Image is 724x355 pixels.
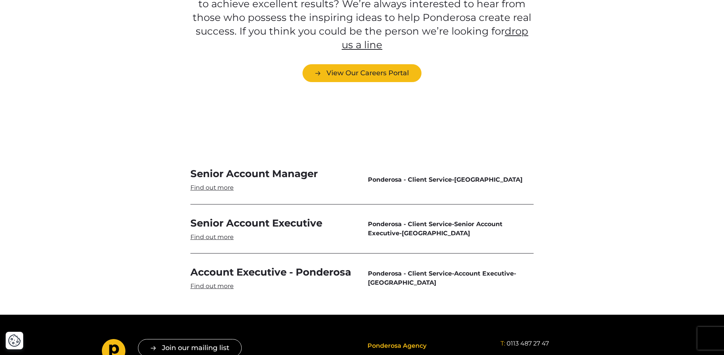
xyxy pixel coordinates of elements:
a: View Our Careers Portal [303,64,421,82]
span: - - [368,220,534,238]
a: Senior Account Manager [190,167,356,192]
span: Ponderosa Agency [368,342,426,349]
span: Ponderosa - Client Service [368,220,452,228]
span: - - [368,269,534,287]
button: Cookie Settings [8,334,21,347]
a: Account Executive - Ponderosa [190,266,356,290]
span: [GEOGRAPHIC_DATA] [402,230,470,237]
a: 0113 487 27 47 [507,339,549,348]
span: [GEOGRAPHIC_DATA] [368,279,436,286]
span: [GEOGRAPHIC_DATA] [454,176,523,183]
span: Ponderosa - Client Service [368,270,452,277]
span: Ponderosa - Client Service [368,176,452,183]
a: Senior Account Executive [190,217,356,241]
span: Account Executive [454,270,514,277]
span: T: [501,340,505,347]
span: - [368,175,534,184]
img: Revisit consent button [8,334,21,347]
